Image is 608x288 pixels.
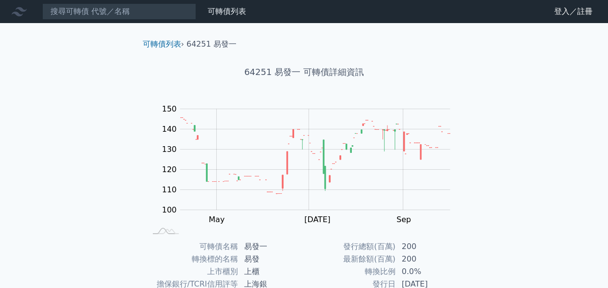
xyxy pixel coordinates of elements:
[304,253,396,265] td: 最新餘額(百萬)
[208,7,246,16] a: 可轉債列表
[147,240,238,253] td: 可轉債名稱
[238,265,304,278] td: 上櫃
[143,38,184,50] li: ›
[209,215,224,224] tspan: May
[162,165,177,174] tspan: 120
[397,215,411,224] tspan: Sep
[143,39,181,49] a: 可轉債列表
[147,265,238,278] td: 上市櫃別
[162,205,177,214] tspan: 100
[135,65,473,79] h1: 64251 易發一 可轉債詳細資訊
[162,104,177,113] tspan: 150
[238,253,304,265] td: 易發
[396,265,462,278] td: 0.0%
[157,104,465,224] g: Chart
[396,240,462,253] td: 200
[304,215,330,224] tspan: [DATE]
[180,118,450,194] g: Series
[162,185,177,194] tspan: 110
[162,145,177,154] tspan: 130
[162,125,177,134] tspan: 140
[304,265,396,278] td: 轉換比例
[147,253,238,265] td: 轉換標的名稱
[396,253,462,265] td: 200
[186,38,236,50] li: 64251 易發一
[238,240,304,253] td: 易發一
[304,240,396,253] td: 發行總額(百萬)
[546,4,600,19] a: 登入／註冊
[42,3,196,20] input: 搜尋可轉債 代號／名稱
